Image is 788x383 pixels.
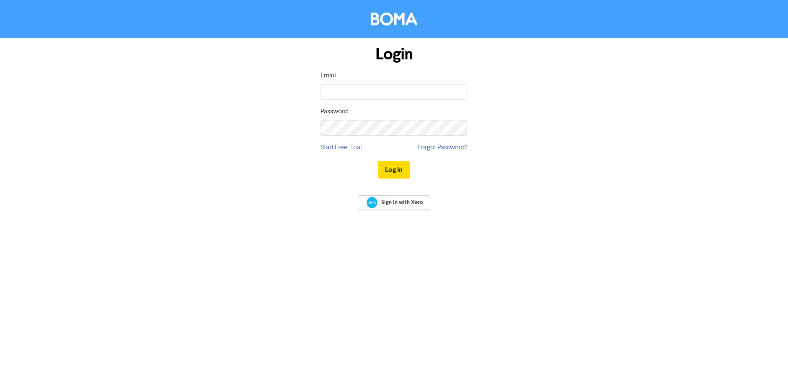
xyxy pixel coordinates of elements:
[321,107,348,117] label: Password
[321,143,362,153] a: Start Free Trial
[367,197,377,208] img: Xero logo
[746,343,788,383] iframe: Chat Widget
[321,71,336,81] label: Email
[358,195,430,210] a: Sign In with Xero
[381,199,423,206] span: Sign In with Xero
[371,13,417,26] img: BOMA Logo
[418,143,467,153] a: Forgot Password?
[378,161,410,179] button: Log In
[321,45,467,64] h1: Login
